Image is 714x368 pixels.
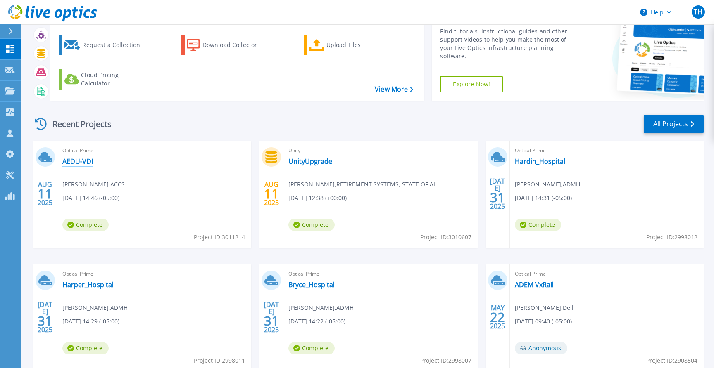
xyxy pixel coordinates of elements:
div: Cloud Pricing Calculator [81,71,147,87]
div: [DATE] 2025 [264,302,279,332]
span: 11 [38,190,52,197]
span: Project ID: 2998007 [420,356,471,365]
span: [PERSON_NAME] , ACCS [62,180,125,189]
a: Hardin_Hospital [515,157,565,165]
div: Download Collector [202,37,269,53]
a: Bryce_Hospital [288,281,335,289]
span: Complete [288,342,335,354]
a: Explore Now! [440,76,503,92]
span: [PERSON_NAME] , RETIREMENT SYSTEMS, STATE OF AL [288,180,436,189]
div: Request a Collection [82,37,148,53]
div: Find tutorials, instructional guides and other support videos to help you make the most of your L... [440,27,578,60]
div: Upload Files [326,37,393,53]
span: Project ID: 2998012 [646,233,697,242]
span: Optical Prime [62,146,246,155]
a: Request a Collection [59,35,151,55]
span: TH [694,9,702,15]
span: [DATE] 14:29 (-05:00) [62,317,119,326]
span: Optical Prime [515,146,699,155]
a: Download Collector [181,35,273,55]
a: Harper_Hospital [62,281,114,289]
div: MAY 2025 [490,302,505,332]
span: [PERSON_NAME] , ADMH [515,180,580,189]
span: [DATE] 12:38 (+00:00) [288,193,347,203]
div: [DATE] 2025 [37,302,53,332]
span: 31 [490,194,505,201]
div: AUG 2025 [264,179,279,209]
span: 31 [38,317,52,324]
span: Project ID: 3010607 [420,233,471,242]
span: [PERSON_NAME] , Dell [515,303,574,312]
div: [DATE] 2025 [490,179,505,209]
span: Project ID: 3011214 [194,233,245,242]
span: 11 [264,190,279,197]
a: Upload Files [304,35,396,55]
span: 22 [490,314,505,321]
span: Complete [515,219,561,231]
a: AEDU-VDI [62,157,93,165]
span: Anonymous [515,342,567,354]
div: Recent Projects [32,114,123,134]
div: AUG 2025 [37,179,53,209]
span: Complete [62,342,109,354]
span: Optical Prime [288,269,472,278]
a: All Projects [644,115,704,133]
span: Project ID: 2908504 [646,356,697,365]
span: [DATE] 14:22 (-05:00) [288,317,345,326]
a: Cloud Pricing Calculator [59,69,151,90]
span: [PERSON_NAME] , ADMH [288,303,354,312]
span: [DATE] 14:31 (-05:00) [515,193,572,203]
a: UnityUpgrade [288,157,332,165]
span: [DATE] 09:40 (-05:00) [515,317,572,326]
span: Optical Prime [515,269,699,278]
span: Project ID: 2998011 [194,356,245,365]
span: [PERSON_NAME] , ADMH [62,303,128,312]
span: Unity [288,146,472,155]
span: 31 [264,317,279,324]
a: ADEM VxRail [515,281,554,289]
a: View More [375,85,413,93]
span: Complete [62,219,109,231]
span: [DATE] 14:46 (-05:00) [62,193,119,203]
span: Complete [288,219,335,231]
span: Optical Prime [62,269,246,278]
